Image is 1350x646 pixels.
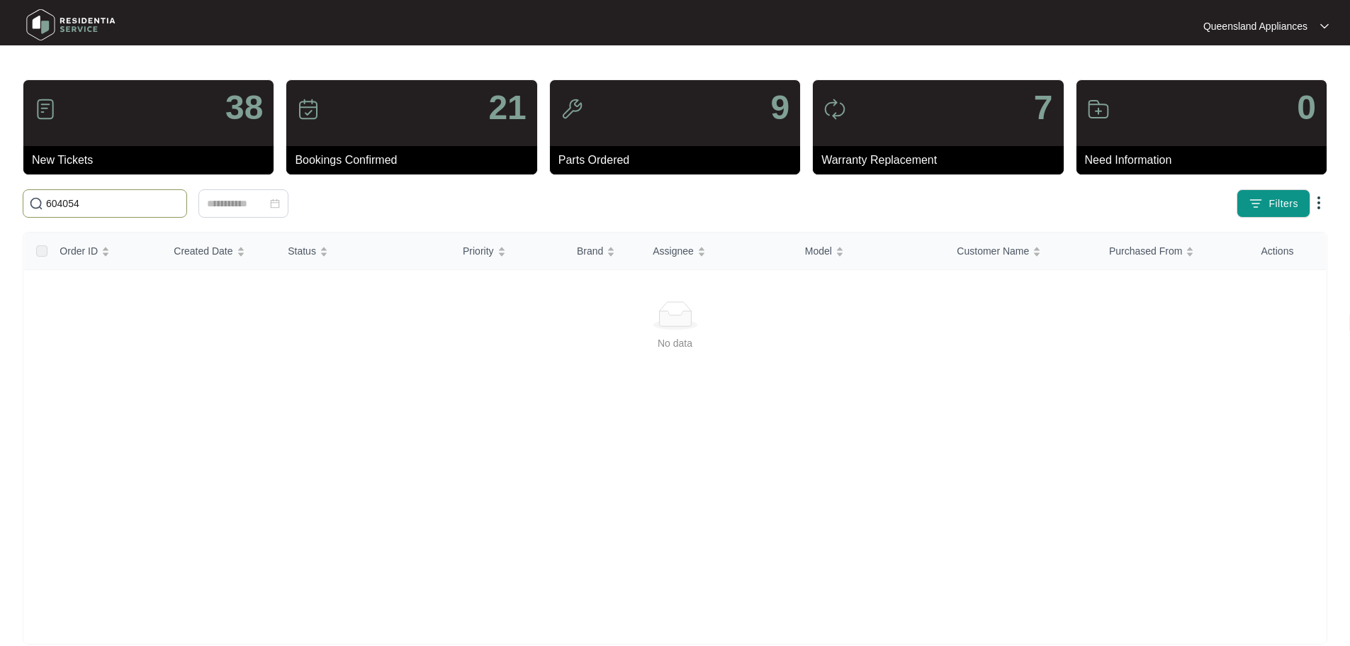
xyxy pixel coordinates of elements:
p: 0 [1297,91,1316,125]
span: Status [288,243,316,259]
p: 38 [225,91,263,125]
p: Bookings Confirmed [295,152,536,169]
img: dropdown arrow [1310,194,1327,211]
th: Actions [1250,233,1326,270]
p: Queensland Appliances [1203,19,1307,33]
span: Filters [1269,196,1298,211]
span: Created Date [174,243,232,259]
p: New Tickets [32,152,274,169]
th: Status [276,233,451,270]
span: Purchased From [1109,243,1182,259]
p: 7 [1034,91,1053,125]
th: Brand [566,233,641,270]
p: Parts Ordered [558,152,800,169]
span: Order ID [60,243,98,259]
img: icon [561,98,583,121]
span: Assignee [653,243,694,259]
img: icon [823,98,846,121]
img: icon [297,98,320,121]
p: 9 [770,91,789,125]
th: Priority [451,233,566,270]
span: Brand [577,243,603,259]
p: Warranty Replacement [821,152,1063,169]
img: icon [1087,98,1110,121]
input: Search by Order Id, Assignee Name, Customer Name, Brand and Model [46,196,181,211]
span: Priority [463,243,494,259]
th: Created Date [162,233,276,270]
p: 21 [488,91,526,125]
span: Customer Name [957,243,1029,259]
img: search-icon [29,196,43,211]
div: No data [41,335,1309,351]
button: filter iconFilters [1237,189,1310,218]
th: Purchased From [1098,233,1250,270]
th: Assignee [641,233,794,270]
th: Order ID [48,233,162,270]
th: Customer Name [945,233,1098,270]
img: residentia service logo [21,4,120,46]
p: Need Information [1085,152,1327,169]
th: Model [794,233,946,270]
span: Model [805,243,832,259]
img: icon [34,98,57,121]
img: dropdown arrow [1320,23,1329,30]
img: filter icon [1249,196,1263,211]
